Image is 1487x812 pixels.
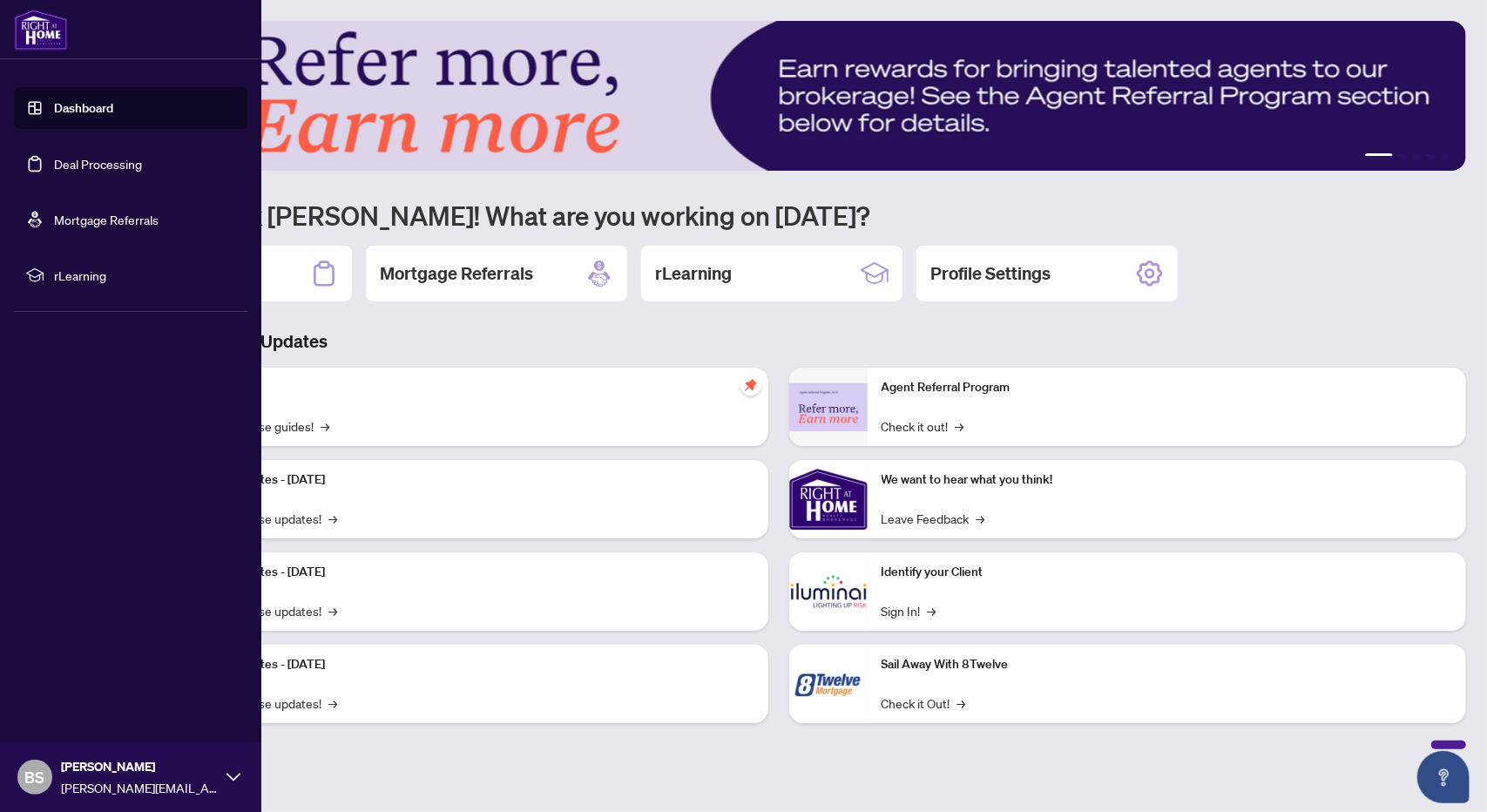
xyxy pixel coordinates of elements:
img: Sail Away With 8Twelve [789,645,868,723]
button: 2 [1400,153,1407,160]
button: 3 [1414,153,1421,160]
span: → [977,509,985,528]
img: Identify your Client [789,552,868,631]
p: Agent Referral Program [882,378,1453,397]
a: Mortgage Referrals [54,212,159,227]
img: Agent Referral Program [789,383,868,431]
h1: Welcome back [PERSON_NAME]! What are you working on [DATE]? [91,199,1466,232]
h2: Profile Settings [930,261,1051,286]
a: Check it out!→ [882,416,964,436]
span: → [328,694,337,713]
h3: Brokerage & Industry Updates [91,329,1466,354]
p: Self-Help [183,378,754,397]
img: logo [14,9,68,51]
span: pushpin [740,375,761,396]
span: [PERSON_NAME][EMAIL_ADDRESS][PERSON_NAME][DOMAIN_NAME] [61,778,218,797]
a: Check it Out!→ [882,694,966,713]
p: We want to hear what you think! [882,470,1453,490]
button: 5 [1442,153,1449,160]
a: Sign In!→ [882,601,936,620]
span: rLearning [54,266,235,285]
h2: Mortgage Referrals [380,261,533,286]
a: Deal Processing [54,156,142,172]
span: → [328,509,337,528]
p: Platform Updates - [DATE] [183,563,754,582]
img: We want to hear what you think! [789,460,868,538]
p: Sail Away With 8Twelve [882,655,1453,674]
span: → [321,416,329,436]
span: → [928,601,936,620]
p: Platform Updates - [DATE] [183,655,754,674]
a: Dashboard [54,100,113,116]
span: → [957,694,966,713]
span: → [956,416,964,436]
p: Identify your Client [882,563,1453,582]
a: Leave Feedback→ [882,509,985,528]
span: → [328,601,337,620]
p: Platform Updates - [DATE] [183,470,754,490]
button: Open asap [1417,751,1470,803]
button: 1 [1365,153,1393,160]
span: BS [25,765,45,789]
h2: rLearning [655,261,732,286]
img: Slide 0 [91,21,1466,171]
span: [PERSON_NAME] [61,757,218,776]
button: 4 [1428,153,1435,160]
